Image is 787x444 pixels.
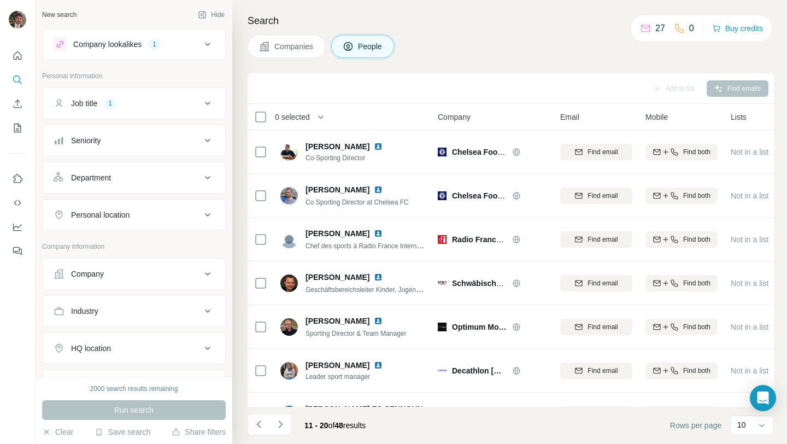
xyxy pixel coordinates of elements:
span: Find email [588,191,618,201]
button: Quick start [9,46,26,66]
button: Enrich CSV [9,94,26,114]
span: [PERSON_NAME] [306,272,369,283]
img: Logo of Chelsea Football Club [438,148,447,156]
button: Feedback [9,241,26,261]
span: of [328,421,335,430]
span: Not in a list [731,279,768,288]
button: Find email [560,363,632,379]
div: Personal location [71,209,130,220]
button: Use Surfe on LinkedIn [9,169,26,189]
button: Seniority [43,127,225,154]
span: Mobile [645,112,668,122]
span: Email [560,112,579,122]
button: Job title1 [43,90,225,116]
span: 11 - 20 [304,421,328,430]
button: Find email [560,319,632,335]
span: Not in a list [731,366,768,375]
span: Not in a list [731,235,768,244]
span: Find both [683,322,710,332]
span: Leader sport manager [306,372,396,382]
button: Find both [645,406,718,423]
span: Chelsea Football Club [452,191,532,200]
img: LinkedIn logo [374,273,383,282]
span: Find email [588,366,618,376]
span: [PERSON_NAME] ES-SENNOUN [306,404,423,414]
img: Logo of Decathlon Maroc [438,370,447,371]
span: Lists [731,112,747,122]
p: 10 [737,419,746,430]
span: [PERSON_NAME] [306,360,369,371]
button: Use Surfe API [9,193,26,213]
div: Department [71,172,111,183]
button: Find email [560,275,632,291]
div: Open Intercom Messenger [750,385,776,411]
span: Find both [683,147,710,157]
span: Not in a list [731,148,768,156]
span: Find email [588,235,618,244]
button: Department [43,165,225,191]
span: Sporting Director & Team Manager [306,330,407,337]
span: Find both [683,191,710,201]
img: LinkedIn logo [374,185,383,194]
button: Buy credits [712,21,763,36]
img: Avatar [280,143,298,161]
button: Find both [645,363,718,379]
button: Save search [95,427,150,437]
button: Annual revenue ($) [43,372,225,399]
img: Avatar [9,11,26,28]
img: LinkedIn logo [374,317,383,325]
span: Rows per page [670,420,721,431]
img: Logo of Chelsea Football Club [438,191,447,200]
div: New search [42,10,77,20]
button: Company [43,261,225,287]
div: Company [71,268,104,279]
span: Find both [683,366,710,376]
span: 48 [334,421,343,430]
img: Avatar [280,362,298,379]
span: Geschäftsbereichsleiter Kinder, Jugend und Freizeitsport [306,285,471,294]
img: Avatar [280,187,298,205]
span: Radio France Internationale [452,235,553,244]
img: Logo of Schwäbischer Turnerbund [438,281,447,285]
button: Clear [42,427,73,437]
p: 27 [655,22,665,35]
span: [PERSON_NAME] [306,228,369,239]
span: Chef des sports à Radio France Internationale [306,241,439,250]
button: Company lookalikes1 [43,31,225,57]
p: Personal information [42,71,226,81]
img: Avatar [280,231,298,248]
span: Decathlon [GEOGRAPHIC_DATA] [452,365,507,376]
div: 1 [148,39,161,49]
div: Industry [71,306,98,317]
p: 0 [689,22,694,35]
button: Personal location [43,202,225,228]
button: Navigate to previous page [248,413,269,435]
div: 1 [104,98,116,108]
span: Co-Sporting Director [306,153,396,163]
span: Find email [588,147,618,157]
span: results [304,421,366,430]
button: My lists [9,118,26,138]
span: Schwäbischer Turnerbund [452,279,548,288]
button: Search [9,70,26,90]
button: Industry [43,298,225,324]
span: Optimum Motorsport [452,322,507,332]
img: LinkedIn logo [374,229,383,238]
div: Company lookalikes [73,39,142,50]
span: Companies [274,41,314,52]
button: HQ location [43,335,225,361]
button: Find email [560,406,632,423]
img: Avatar [280,274,298,292]
span: [PERSON_NAME] [306,141,369,152]
span: [PERSON_NAME] [306,184,369,195]
img: Avatar [280,406,298,423]
button: Share filters [172,427,226,437]
img: LinkedIn logo [374,361,383,370]
h4: Search [248,13,774,28]
div: Job title [71,98,97,109]
button: Dashboard [9,217,26,237]
span: People [358,41,383,52]
span: Not in a list [731,323,768,331]
span: 0 selected [275,112,310,122]
p: Company information [42,242,226,252]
